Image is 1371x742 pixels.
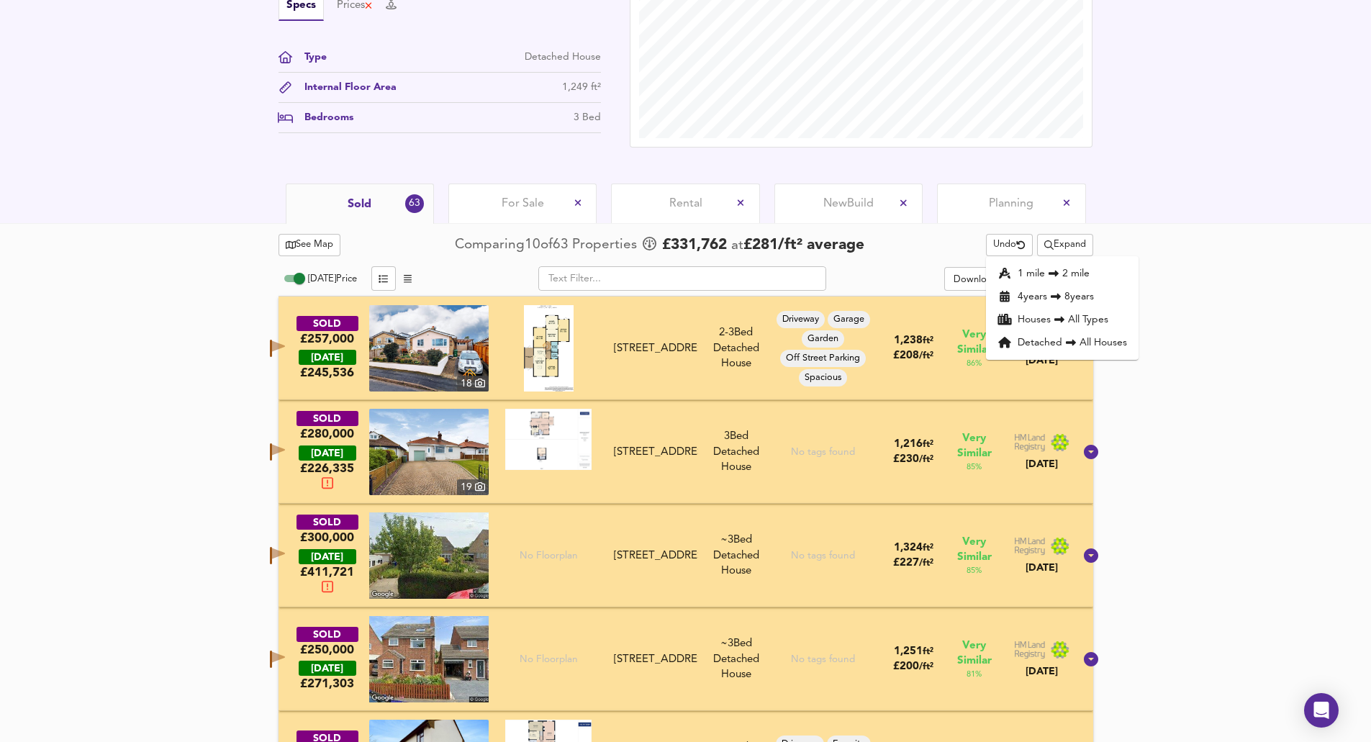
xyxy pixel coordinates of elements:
span: Very Similar [957,327,992,358]
span: / ft² [919,455,933,464]
span: See Map [286,237,334,253]
img: streetview [369,616,489,702]
div: 1,249 ft² [562,80,601,95]
div: Detached House [704,636,769,682]
span: No Floorplan [520,653,578,666]
span: Very Similar [957,535,992,565]
div: We've estimated the total number of bedrooms from EPC data (6 heated rooms) [704,533,769,548]
button: Undo [986,234,1033,256]
img: Floorplan [524,305,574,392]
span: £ 208 [893,350,933,361]
div: 82 Constable Road, YO14 0LH [608,652,703,667]
div: £250,000 [300,642,354,658]
div: SOLD [297,627,358,642]
span: Very Similar [957,638,992,669]
div: Spacious [799,369,847,386]
div: 3 Bed [574,110,601,125]
span: £ 331,762 [662,235,727,256]
span: £ 230 [893,454,933,465]
span: Spacious [799,371,847,384]
div: SOLD£300,000 [DATE]£411,721No Floorplan[STREET_ADDRESS]~3Bed Detached HouseNo tags found1,324ft²£... [279,504,1093,607]
div: [STREET_ADDRESS] [614,341,697,356]
div: [DATE] [299,445,356,461]
div: Detached House [525,50,601,65]
div: No tags found [791,549,855,563]
div: [DATE] [299,661,356,676]
div: SOLD£250,000 [DATE]£271,303No Floorplan[STREET_ADDRESS]~3Bed Detached HouseNo tags found1,251ft²£... [279,607,1093,711]
span: £ 271,303 [300,676,354,692]
div: Download [954,272,997,289]
div: Comparing 10 of 63 Properties [455,235,641,255]
div: Garage [828,311,870,328]
div: 18 [457,376,489,392]
span: ft² [923,336,933,345]
div: [DATE] [299,549,356,564]
span: 86 % [967,358,982,369]
img: Land Registry [1014,641,1070,659]
li: Detached All Houses [986,331,1139,354]
div: 19 [457,479,489,495]
div: 3 Bed Detached House [704,429,769,475]
div: SOLD£280,000 [DATE]£226,335property thumbnail 19 Floorplan[STREET_ADDRESS]3Bed Detached HouseNo t... [279,400,1093,504]
div: 2-3 Bed [704,325,769,340]
div: No tags found [791,653,855,666]
span: Rental [669,196,702,212]
div: [STREET_ADDRESS] [614,652,697,667]
div: split button [1037,234,1093,256]
div: 20 Gap Road, YO14 9QP [608,445,703,460]
div: Type [293,50,327,65]
div: Internal Floor Area [293,80,397,95]
div: No tags found [791,445,855,459]
div: SOLD [297,316,358,331]
img: Land Registry [1014,433,1070,452]
div: [DATE] [1014,664,1070,679]
a: property thumbnail 19 [369,409,489,495]
span: ft² [923,647,933,656]
img: Floorplan [505,409,592,470]
span: Very Similar [957,431,992,461]
div: [DATE] [1014,561,1070,575]
span: £ 411,721 [300,564,354,597]
div: [DATE] [1014,457,1070,471]
svg: Show Details [1082,443,1100,461]
div: £257,000 [300,331,354,347]
img: Land Registry [1014,537,1070,556]
span: New Build [823,196,874,212]
img: property thumbnail [369,409,489,495]
span: ft² [923,440,933,449]
span: £ 227 [893,558,933,569]
div: 63 [405,194,424,213]
span: 1,238 [894,335,923,346]
span: £ 200 [893,661,933,672]
div: [STREET_ADDRESS] [614,548,697,564]
svg: Show Details [1082,651,1100,668]
span: Off Street Parking [780,352,866,365]
span: Garden [802,332,844,345]
span: £ 245,536 [300,365,354,381]
span: No Floorplan [520,549,578,563]
span: / ft² [919,351,933,361]
span: / ft² [919,662,933,671]
button: Download [944,267,1023,291]
button: See Map [279,234,341,256]
li: 4 year s 8 years [986,285,1139,308]
div: Driveway [777,311,825,328]
a: property thumbnail 18 [369,305,489,392]
input: Text Filter... [538,266,826,291]
span: 85 % [967,565,982,576]
li: Houses All Types [986,308,1139,331]
span: £ 281 / ft² average [743,237,864,253]
div: £280,000 [300,426,354,442]
div: [DATE] [1014,353,1070,368]
button: Expand [1037,234,1093,256]
div: Off Street Parking [780,350,866,367]
span: Undo [993,237,1026,253]
span: Garage [828,313,870,326]
div: £300,000 [300,530,354,546]
span: / ft² [919,558,933,568]
div: Open Intercom Messenger [1304,693,1339,728]
span: Driveway [777,313,825,326]
div: [DATE] [299,350,356,365]
div: SOLD£257,000 [DATE]£245,536property thumbnail 18 Floorplan[STREET_ADDRESS]2-3Bed Detached HouseDr... [279,297,1093,400]
span: 1,251 [894,646,923,657]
